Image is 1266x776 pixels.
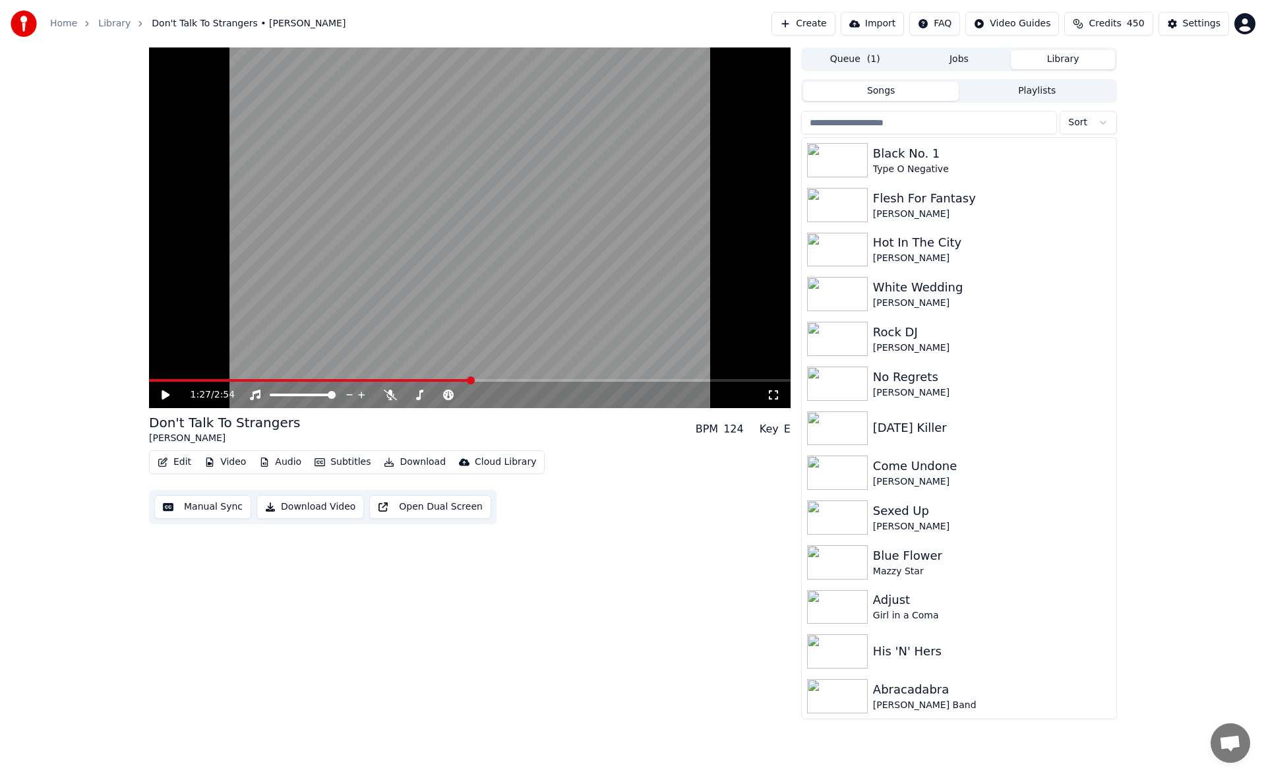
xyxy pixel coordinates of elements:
button: Create [771,12,835,36]
div: [PERSON_NAME] Band [873,699,1111,712]
div: / [191,388,222,402]
div: BPM [696,421,718,437]
button: FAQ [909,12,960,36]
button: Subtitles [309,453,376,471]
div: [PERSON_NAME] [873,386,1111,400]
div: 124 [723,421,744,437]
button: Audio [254,453,307,471]
button: Playlists [959,82,1115,101]
button: Manual Sync [154,495,251,519]
div: Key [760,421,779,437]
span: 1:27 [191,388,211,402]
span: 450 [1127,17,1145,30]
span: Credits [1089,17,1121,30]
div: Abracadabra [873,680,1111,699]
div: No Regrets [873,368,1111,386]
button: Video Guides [965,12,1059,36]
div: Flesh For Fantasy [873,189,1111,208]
button: Import [841,12,904,36]
button: Open Dual Screen [369,495,491,519]
button: Settings [1159,12,1229,36]
div: Adjust [873,591,1111,609]
button: Credits450 [1064,12,1153,36]
div: [PERSON_NAME] [873,208,1111,221]
span: Sort [1068,116,1087,129]
button: Queue [803,50,907,69]
div: Sexed Up [873,502,1111,520]
div: White Wedding [873,278,1111,297]
div: Don't Talk To Strangers [149,413,300,432]
a: Library [98,17,131,30]
div: Girl in a Coma [873,609,1111,622]
span: Don't Talk To Strangers • [PERSON_NAME] [152,17,346,30]
img: youka [11,11,37,37]
a: Home [50,17,77,30]
button: Songs [803,82,959,101]
div: [PERSON_NAME] [873,520,1111,533]
div: Rock DJ [873,323,1111,342]
div: Black No. 1 [873,144,1111,163]
div: Settings [1183,17,1221,30]
div: [DATE] Killer [873,419,1111,437]
div: [PERSON_NAME] [873,252,1111,265]
div: His 'N' Hers [873,642,1111,661]
a: Open chat [1211,723,1250,763]
button: Library [1011,50,1115,69]
button: Download Video [256,495,364,519]
div: [PERSON_NAME] [873,297,1111,310]
div: Cloud Library [475,456,536,469]
button: Video [199,453,251,471]
div: E [784,421,791,437]
button: Download [378,453,451,471]
div: Blue Flower [873,547,1111,565]
div: Hot In The City [873,233,1111,252]
div: [PERSON_NAME] [149,432,300,445]
button: Jobs [907,50,1011,69]
div: Type O Negative [873,163,1111,176]
span: ( 1 ) [867,53,880,66]
span: 2:54 [214,388,235,402]
div: [PERSON_NAME] [873,342,1111,355]
div: [PERSON_NAME] [873,475,1111,489]
nav: breadcrumb [50,17,346,30]
div: Come Undone [873,457,1111,475]
button: Edit [152,453,196,471]
div: Mazzy Star [873,565,1111,578]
